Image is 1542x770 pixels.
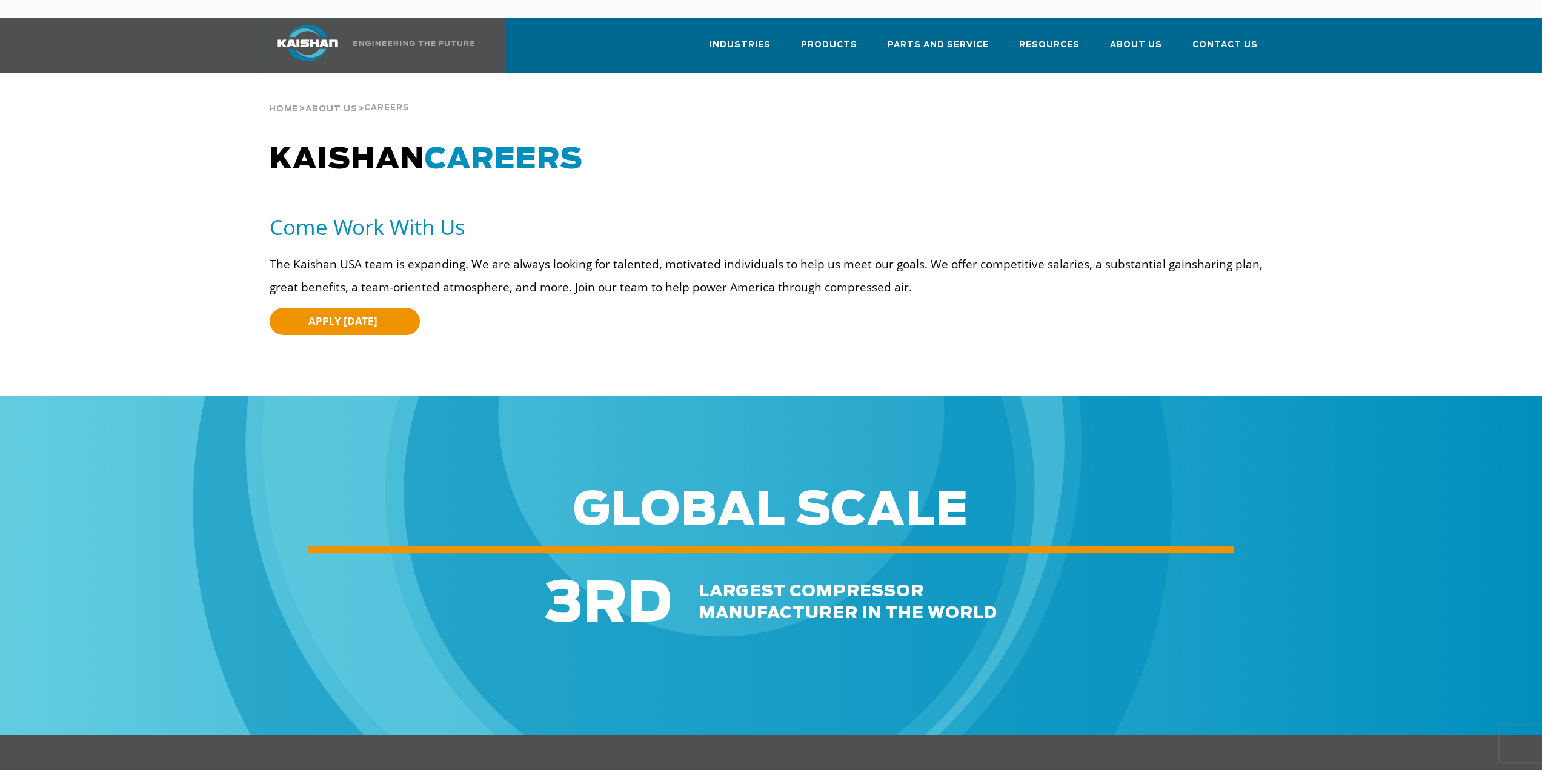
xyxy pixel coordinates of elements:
[270,145,583,174] span: KAISHAN
[270,253,1288,299] p: The Kaishan USA team is expanding. We are always looking for talented, motivated individuals to h...
[1192,29,1258,70] a: Contact Us
[1192,38,1258,52] span: Contact Us
[888,38,989,52] span: Parts and Service
[305,103,357,114] a: About Us
[1019,38,1080,52] span: Resources
[270,213,1288,241] h5: Come Work With Us
[308,314,377,328] span: APPLY [DATE]
[425,145,583,174] span: CAREERS
[888,29,989,70] a: Parts and Service
[710,38,771,52] span: Industries
[545,577,583,632] span: 3
[1019,29,1080,70] a: Resources
[269,105,299,113] span: Home
[699,583,997,621] span: largest compressor manufacturer in the world
[1110,29,1162,70] a: About Us
[583,577,672,632] span: RD
[262,25,353,61] img: kaishan logo
[801,38,857,52] span: Products
[1110,38,1162,52] span: About Us
[270,308,420,335] a: APPLY [DATE]
[262,18,477,73] a: Kaishan USA
[364,104,410,112] span: Careers
[801,29,857,70] a: Products
[269,73,410,119] div: > >
[710,29,771,70] a: Industries
[353,41,474,46] img: Engineering the future
[269,103,299,114] a: Home
[305,105,357,113] span: About Us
